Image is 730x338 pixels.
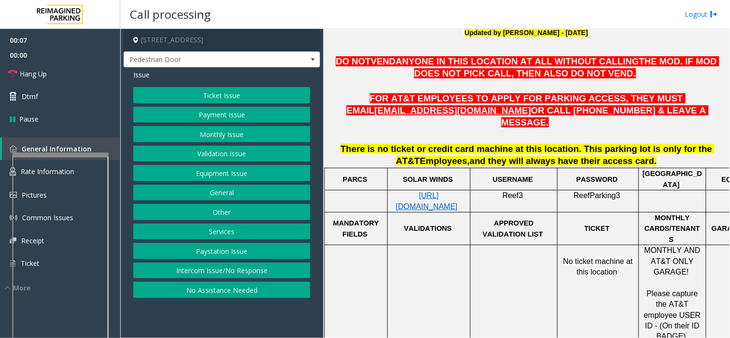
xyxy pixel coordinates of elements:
button: No Assistance Needed [133,282,310,298]
font: Updated by [PERSON_NAME] - [DATE] [465,29,588,37]
h3: Call processing [125,2,216,26]
button: Equipment Issue [133,165,310,181]
button: Monthly Issue [133,126,310,142]
span: Pause [19,114,38,124]
a: [EMAIL_ADDRESS][DOMAIN_NAME] [374,107,531,115]
h4: [STREET_ADDRESS] [124,29,320,51]
img: 'icon' [10,259,16,268]
span: There is no ticket or credit card machine at this location. This parking lot is only for the AT&T [341,144,715,166]
span: ReefParking3 [574,191,620,200]
button: Services [133,224,310,240]
span: DO NOT [336,56,371,66]
span: MONTHLY CARDS/TENANTS [645,214,701,243]
span: APPROVED VALIDATION LIST [483,219,543,238]
div: More [5,283,120,293]
img: 'icon' [10,214,17,222]
span: MANDATORY FIELDS [333,219,381,238]
span: Pedestrian Door [124,52,281,67]
a: General Information [2,138,120,160]
span: PASSWORD [576,175,618,183]
span: [EMAIL_ADDRESS][DOMAIN_NAME] [374,105,531,115]
span: PARCS [343,175,367,183]
a: [URL][DOMAIN_NAME] [396,192,458,210]
button: Paystation Issue [133,243,310,259]
span: General Information [22,144,91,153]
span: Employees, [420,156,470,166]
img: 'icon' [10,192,17,198]
span: TICKET [585,225,610,232]
span: VEND [371,56,396,66]
span: SOLAR WINDS [403,175,453,183]
button: Intercom Issue/No Response [133,263,310,279]
span: and they will always have their access card. [470,156,657,166]
span: THE MOD [639,56,680,66]
span: Dtmf [22,91,38,101]
span: Hang Up [20,69,47,79]
button: Other [133,204,310,220]
span: FOR AT&T EMPLOYEES TO APPLY FOR PARKING ACCESS, THEY MUST EMAIL [346,93,685,115]
span: . IF MOD DOES NOT PICK CALL, THEN ALSO DO NOT VEND. [414,56,719,78]
img: logout [710,9,718,19]
button: Validation Issue [133,146,310,162]
span: No ticket machine at this location [564,257,635,276]
span: VALIDATIONS [404,225,452,232]
img: 'icon' [10,145,17,152]
span: MONTHLY AND AT&T ONLY GARAGE! [644,246,703,276]
span: USERNAME [493,175,533,183]
span: OR CALL [PHONE_NUMBER] & LEAVE A MESSAGE. [501,105,709,127]
span: ANYONE IN THIS LOCATION AT ALL WITHOUT CALLING [396,56,639,66]
button: Ticket Issue [133,87,310,103]
img: 'icon' [10,238,16,244]
button: Payment Issue [133,107,310,123]
a: Logout [685,9,718,19]
button: General [133,185,310,201]
span: Reef3 [502,191,523,200]
span: Issue [133,70,150,80]
img: 'icon' [10,167,16,176]
span: [GEOGRAPHIC_DATA] [643,170,703,188]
